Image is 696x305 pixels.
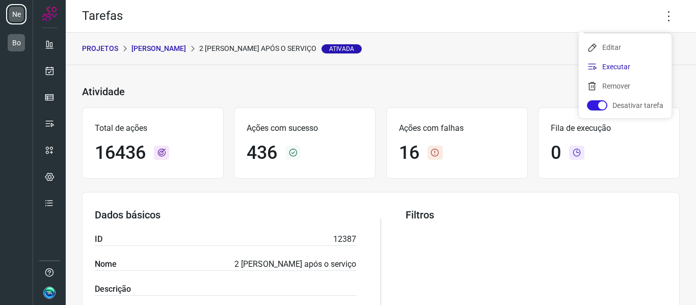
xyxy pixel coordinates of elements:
[95,142,146,164] h1: 16436
[399,142,419,164] h1: 16
[399,122,515,134] p: Ações com falhas
[234,258,356,270] p: 2 [PERSON_NAME] após o serviço
[6,33,26,53] li: Bo
[322,44,362,53] span: Ativada
[333,233,356,245] p: 12387
[199,43,362,54] p: 2 [PERSON_NAME] após o serviço
[579,97,672,114] li: Desativar tarefa
[247,142,277,164] h1: 436
[82,9,123,23] h2: Tarefas
[42,6,57,21] img: Logo
[579,39,672,56] li: Editar
[6,4,26,24] li: Ne
[82,43,118,54] p: PROJETOS
[406,209,667,221] h3: Filtros
[551,122,667,134] p: Fila de execução
[82,86,125,98] h3: Atividade
[247,122,363,134] p: Ações com sucesso
[95,209,356,221] h3: Dados básicos
[95,122,211,134] p: Total de ações
[579,59,672,75] li: Executar
[95,283,131,295] label: Descrição
[579,78,672,94] li: Remover
[95,258,117,270] label: Nome
[551,142,561,164] h1: 0
[43,287,56,299] img: 47c40af94961a9f83d4b05d5585d06bd.jpg
[131,43,186,54] p: [PERSON_NAME]
[95,233,102,245] label: ID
